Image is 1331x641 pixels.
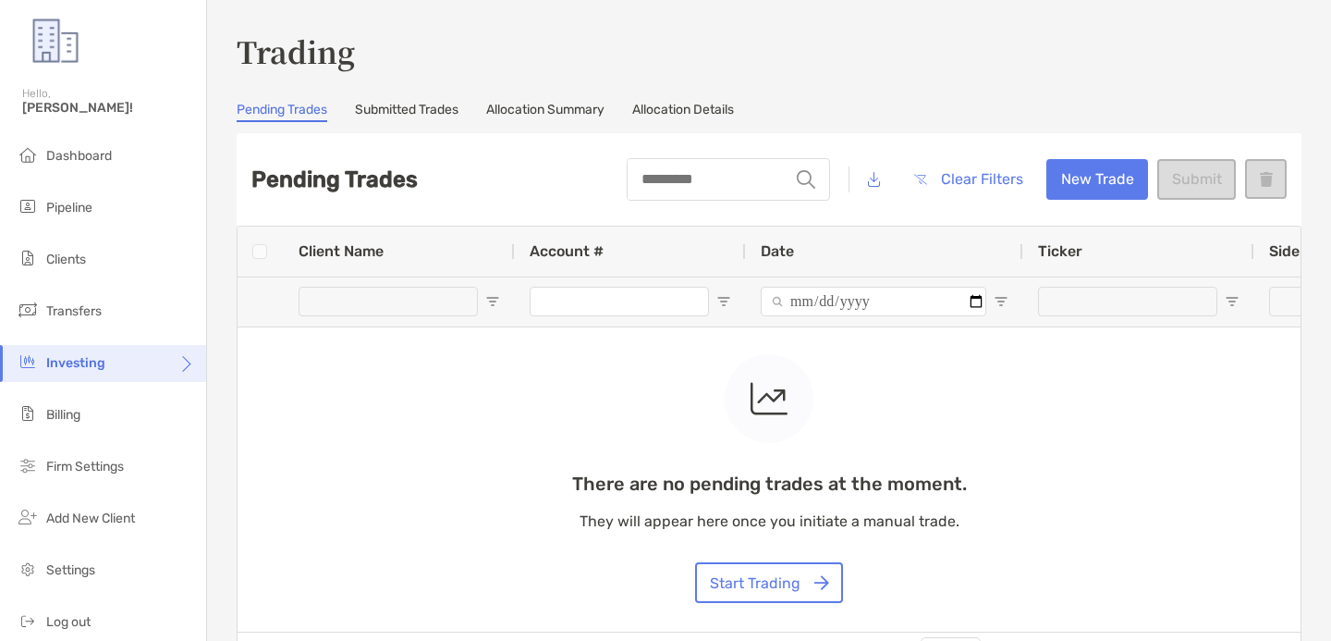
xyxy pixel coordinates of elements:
img: investing icon [17,351,39,373]
img: transfers icon [17,299,39,321]
span: Investing [46,355,105,371]
span: Log out [46,614,91,630]
span: Transfers [46,303,102,319]
button: Start Trading [695,562,843,603]
img: add_new_client icon [17,506,39,528]
img: pipeline icon [17,195,39,217]
span: Firm Settings [46,459,124,475]
img: logout icon [17,610,39,632]
img: firm-settings icon [17,454,39,476]
span: Pipeline [46,200,92,216]
button: Clear Filters [899,159,1037,200]
h2: Pending Trades [251,166,418,192]
a: Pending Trades [237,102,327,122]
span: Add New Client [46,511,135,526]
img: button icon [914,174,927,185]
button: New Trade [1046,159,1148,200]
span: Dashboard [46,148,112,164]
a: Allocation Details [632,102,734,122]
span: [PERSON_NAME]! [22,100,195,116]
img: billing icon [17,402,39,425]
span: Billing [46,407,80,423]
span: Settings [46,562,95,578]
img: button icon [814,575,829,590]
img: dashboard icon [17,143,39,166]
h3: Trading [237,30,1301,72]
img: empty state icon [751,376,788,421]
img: settings icon [17,558,39,580]
img: input icon [797,170,815,189]
p: They will appear here once you initiate a manual trade. [572,510,967,533]
a: Allocation Summary [486,102,604,122]
p: There are no pending trades at the moment. [572,473,967,496]
img: Zoe Logo [22,7,89,74]
span: Clients [46,252,86,267]
img: clients icon [17,247,39,269]
a: Submitted Trades [355,102,458,122]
